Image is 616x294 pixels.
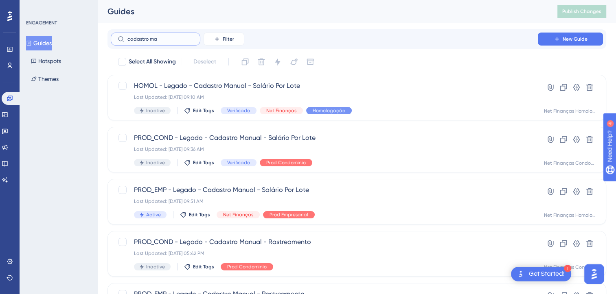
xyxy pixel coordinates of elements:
[129,57,176,67] span: Select All Showing
[562,8,601,15] span: Publish Changes
[193,57,216,67] span: Deselect
[544,160,596,166] div: Net Finanças Condomínio
[134,133,515,143] span: PROD_COND - Legado - Cadastro Manual - Salário Por Lote
[516,269,526,279] img: launcher-image-alternative-text
[266,107,296,114] span: Net Finanças
[180,211,210,218] button: Edit Tags
[544,264,596,270] div: Net Finanças Condomínio
[193,159,214,166] span: Edit Tags
[511,267,571,281] div: Open Get Started! checklist, remaining modules: 1
[563,36,588,42] span: New Guide
[19,2,51,12] span: Need Help?
[26,72,64,86] button: Themes
[193,264,214,270] span: Edit Tags
[223,211,253,218] span: Net Finanças
[127,36,193,42] input: Search
[186,54,224,69] button: Deselect
[223,36,234,42] span: Filter
[146,264,165,270] span: Inactive
[313,107,345,114] span: Homologação
[544,108,596,114] div: Net Finanças Homologação
[134,146,515,152] div: Last Updated: [DATE] 09:36 AM
[270,211,308,218] span: Prod Empresarial
[227,264,267,270] span: Prod Condominio
[227,159,250,166] span: Verificado
[107,6,537,17] div: Guides
[266,159,306,166] span: Prod Condominio
[134,185,515,195] span: PROD_EMP - Legado - Cadastro Manual - Salário Por Lote
[134,198,515,205] div: Last Updated: [DATE] 09:51 AM
[26,20,57,26] div: ENGAGEMENT
[184,107,214,114] button: Edit Tags
[134,250,515,257] div: Last Updated: [DATE] 05:42 PM
[184,264,214,270] button: Edit Tags
[134,94,515,100] div: Last Updated: [DATE] 09:10 AM
[26,54,66,68] button: Hotspots
[564,265,571,272] div: 1
[146,211,161,218] span: Active
[26,36,52,50] button: Guides
[529,270,565,279] div: Get Started!
[146,159,165,166] span: Inactive
[146,107,165,114] span: Inactive
[582,262,606,286] iframe: UserGuiding AI Assistant Launcher
[227,107,250,114] span: Verificado
[134,81,515,91] span: HOMOL - Legado - Cadastro Manual - Salário Por Lote
[57,4,59,11] div: 4
[189,211,210,218] span: Edit Tags
[204,33,244,46] button: Filter
[184,159,214,166] button: Edit Tags
[544,212,596,218] div: Net Finanças Homologação
[134,237,515,247] span: PROD_COND - Legado - Cadastro Manual - Rastreamento
[538,33,603,46] button: New Guide
[193,107,214,114] span: Edit Tags
[557,5,606,18] button: Publish Changes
